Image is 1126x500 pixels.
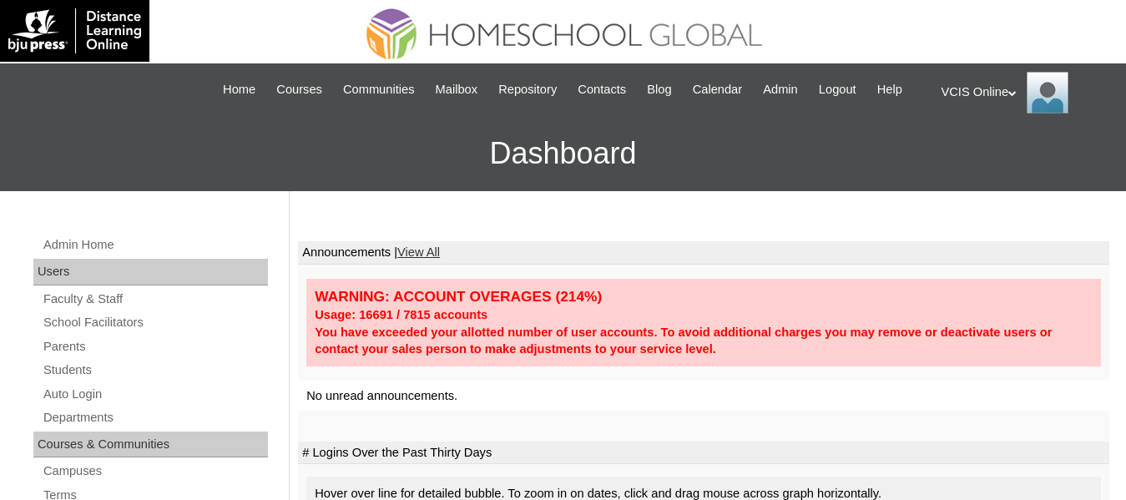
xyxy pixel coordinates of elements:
a: Home [215,80,264,99]
a: Calendar [684,80,750,99]
a: Help [869,80,911,99]
a: View All [397,245,440,259]
span: Courses [276,80,322,99]
a: Parents [42,336,268,357]
span: Mailbox [436,80,478,99]
span: Blog [647,80,671,99]
img: logo-white.png [8,8,141,53]
span: Communities [343,80,415,99]
span: Contacts [578,80,626,99]
img: VCIS Online Admin [1027,72,1068,114]
a: Departments [42,407,268,428]
div: Users [33,259,268,285]
div: WARNING: ACCOUNT OVERAGES (214%) [315,287,1093,306]
span: Calendar [693,80,742,99]
td: No unread announcements. [298,381,1109,412]
h3: Dashboard [8,116,1118,191]
div: Courses & Communities [33,432,268,458]
div: You have exceeded your allotted number of user accounts. To avoid additional charges you may remo... [315,324,1093,358]
a: Repository [490,80,565,99]
a: Admin [755,80,806,99]
a: Mailbox [427,80,487,99]
a: Admin Home [42,235,268,255]
span: Home [223,80,255,99]
td: # Logins Over the Past Thirty Days [298,442,1109,465]
td: Announcements | [298,241,1109,265]
a: Auto Login [42,384,268,405]
div: VCIS Online [942,72,1110,114]
a: Campuses [42,461,268,482]
a: Contacts [569,80,634,99]
strong: Usage: 16691 / 7815 accounts [315,308,487,321]
span: Repository [498,80,557,99]
a: Communities [335,80,423,99]
a: Faculty & Staff [42,289,268,310]
a: School Facilitators [42,312,268,333]
span: Help [877,80,902,99]
a: Students [42,360,268,381]
a: Courses [268,80,331,99]
a: Logout [810,80,865,99]
a: Blog [639,80,679,99]
span: Admin [763,80,798,99]
span: Logout [819,80,856,99]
